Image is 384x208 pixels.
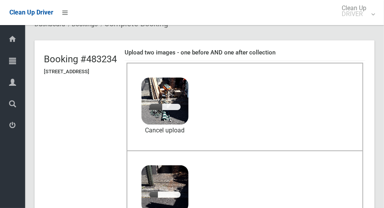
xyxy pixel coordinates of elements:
span: Clean Up [338,5,374,17]
h4: Upload two images - one before AND one after collection [125,49,365,56]
small: DRIVER [342,11,366,17]
h5: [STREET_ADDRESS] [44,69,117,74]
a: Clean Up Driver [9,7,53,18]
h2: Booking #483234 [44,54,117,64]
a: Cancel upload [141,125,188,136]
span: Clean Up Driver [9,9,53,16]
